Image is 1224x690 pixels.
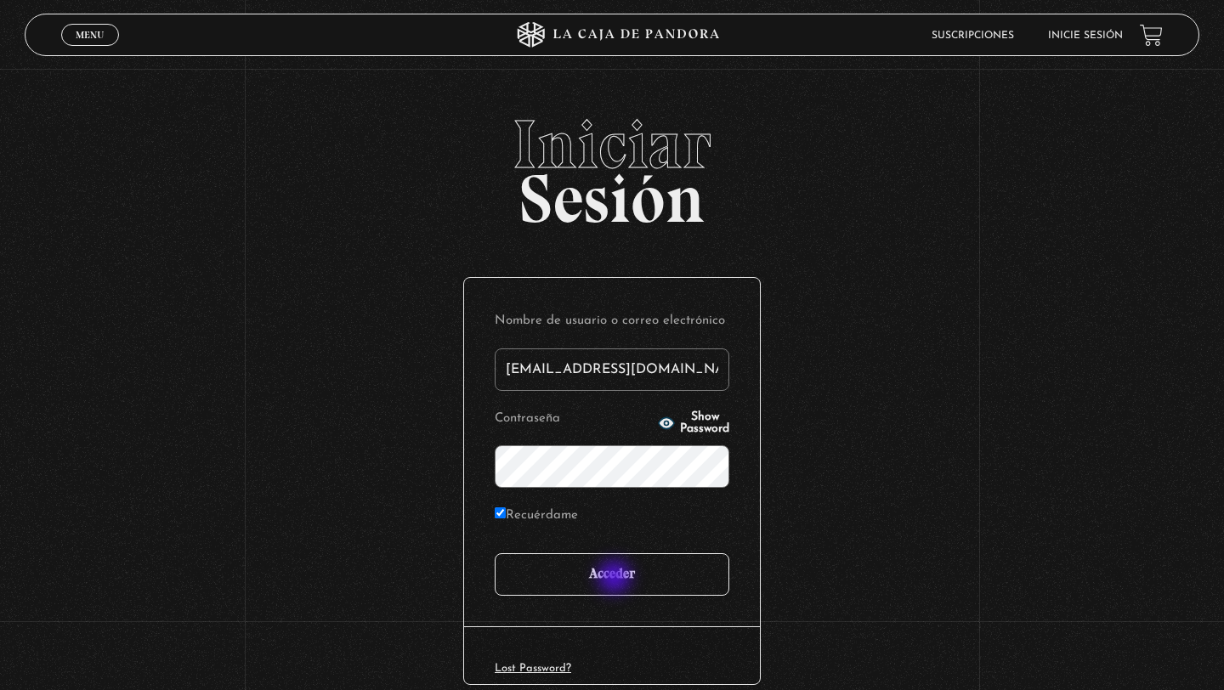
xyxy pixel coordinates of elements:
input: Acceder [495,553,729,596]
a: Suscripciones [932,31,1014,41]
span: Show Password [680,411,729,435]
label: Nombre de usuario o correo electrónico [495,308,729,335]
h2: Sesión [25,110,1199,219]
label: Recuérdame [495,503,578,529]
span: Cerrar [71,44,110,56]
a: Lost Password? [495,663,571,674]
span: Iniciar [25,110,1199,178]
span: Menu [76,30,104,40]
a: Inicie sesión [1048,31,1123,41]
label: Contraseña [495,406,653,433]
input: Recuérdame [495,507,506,518]
button: Show Password [658,411,729,435]
a: View your shopping cart [1140,24,1163,47]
